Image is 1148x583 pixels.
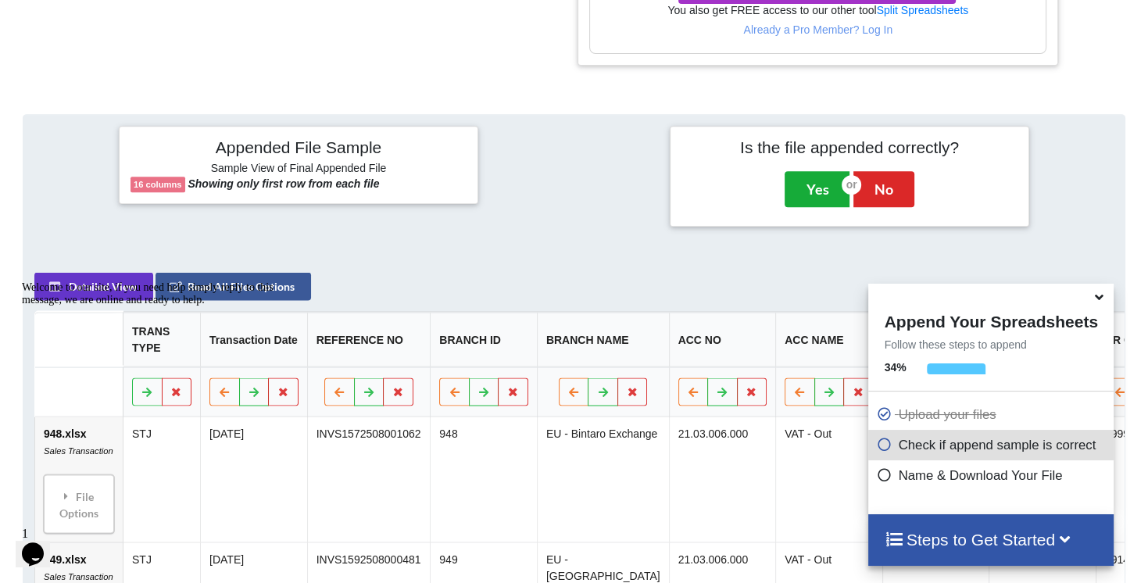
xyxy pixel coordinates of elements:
h4: Is the file appended correctly? [681,138,1017,157]
th: ACC NO [669,312,776,367]
i: Sales Transaction [44,571,113,581]
div: Welcome to our site, if you need help simply reply to this message, we are online and ready to help. [6,6,288,31]
button: No [853,171,914,207]
td: VAT - Out [776,417,883,542]
h4: Append Your Spreadsheets [868,308,1113,331]
b: 34 % [884,361,906,374]
th: BRANCH ID [431,312,538,367]
button: Read All Files Options [156,272,311,300]
div: File Options [48,479,109,528]
b: Showing only first row from each file [188,177,379,190]
iframe: chat widget [16,520,66,567]
td: 948 [431,417,538,542]
iframe: chat widget [16,275,297,513]
td: EU - Bintaro Exchange [537,417,669,542]
b: 16 columns [134,180,182,189]
button: Yes [785,171,849,207]
h6: You also get FREE access to our other tool [590,4,1046,17]
th: ACC NAME [776,312,883,367]
a: Split Spreadsheets [877,4,969,16]
h6: Sample View of Final Appended File [131,162,467,177]
button: Detailed View [34,272,153,300]
th: REFERENCE NO [307,312,431,367]
h4: Steps to Get Started [884,530,1097,549]
td: 21.03.006.000 [669,417,776,542]
p: Already a Pro Member? Log In [590,22,1046,38]
p: Check if append sample is correct [876,435,1109,455]
th: BRANCH NAME [537,312,669,367]
span: Welcome to our site, if you need help simply reply to this message, we are online and ready to help. [6,6,258,30]
p: Follow these steps to append [868,337,1113,352]
p: Name & Download Your File [876,466,1109,485]
td: INVS1572508001062 [307,417,431,542]
h4: Appended File Sample [131,138,467,159]
p: Upload your files [876,405,1109,424]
